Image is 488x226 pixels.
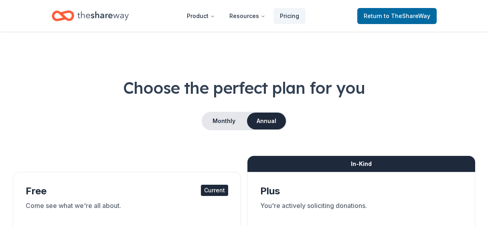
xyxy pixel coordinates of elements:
nav: Main [180,6,306,25]
button: Product [180,8,221,24]
a: Pricing [273,8,306,24]
button: Resources [223,8,272,24]
button: Monthly [202,113,245,129]
button: Annual [247,113,286,129]
div: Current [201,185,228,196]
span: Return [364,11,430,21]
h1: Choose the perfect plan for you [13,77,475,99]
div: You're actively soliciting donations. [260,201,463,223]
span: to TheShareWay [384,12,430,19]
div: Come see what we're all about. [26,201,228,223]
div: Free [26,185,228,198]
a: Home [52,6,129,25]
a: Returnto TheShareWay [357,8,437,24]
div: In-Kind [247,156,476,172]
div: Plus [260,185,463,198]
